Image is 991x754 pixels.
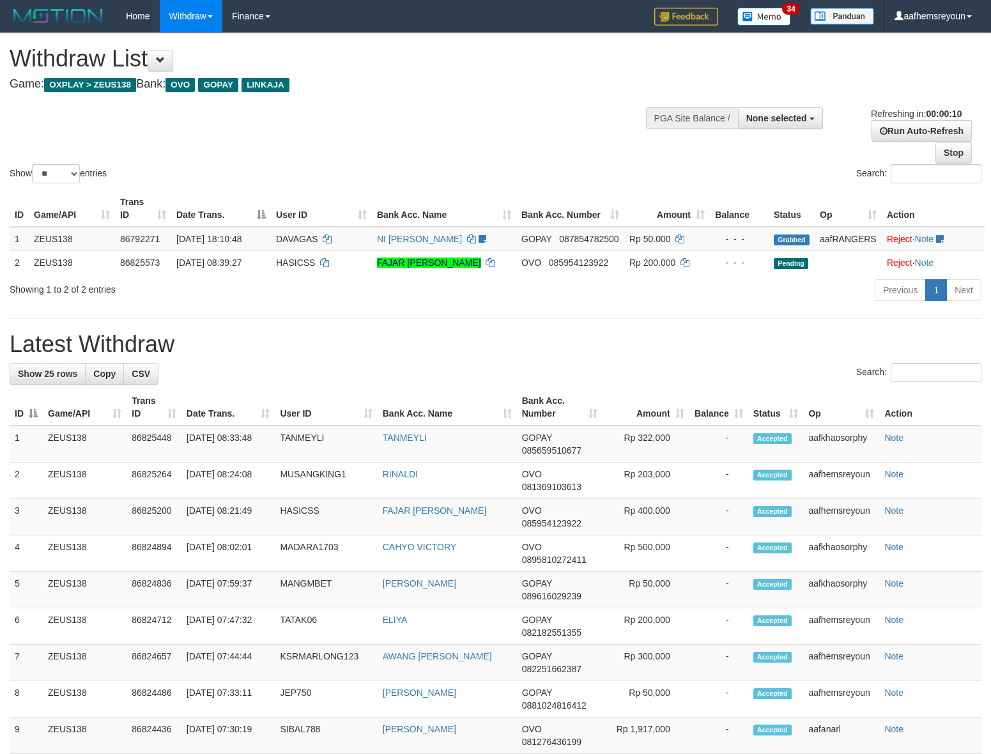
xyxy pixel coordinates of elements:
div: Showing 1 to 2 of 2 entries [10,278,403,296]
span: [DATE] 08:39:27 [176,258,242,268]
span: Accepted [753,433,792,444]
div: - - - [715,256,764,269]
th: Game/API: activate to sort column ascending [43,389,127,426]
a: Note [884,542,903,552]
a: CAHYO VICTORY [383,542,456,552]
td: 86825264 [127,463,181,499]
td: 4 [10,535,43,572]
span: GOPAY [522,578,552,589]
th: Balance [710,190,769,227]
th: Action [882,190,985,227]
td: aafkhaosorphy [803,535,879,572]
a: [PERSON_NAME] [383,688,456,698]
span: Refreshing in: [871,109,962,119]
td: ZEUS138 [43,572,127,608]
input: Search: [891,164,981,183]
span: Pending [774,258,808,269]
th: Date Trans.: activate to sort column ascending [181,389,275,426]
th: Status [769,190,815,227]
a: Note [884,469,903,479]
td: MANGMBET [275,572,377,608]
span: Copy 0881024816412 to clipboard [522,700,587,711]
a: Note [884,615,903,625]
div: PGA Site Balance / [646,107,738,129]
td: 8 [10,681,43,718]
td: [DATE] 07:33:11 [181,681,275,718]
span: Copy 085954123922 to clipboard [522,518,581,528]
td: 86824836 [127,572,181,608]
td: ZEUS138 [43,463,127,499]
span: Rp 200.000 [629,258,675,268]
button: None selected [738,107,823,129]
span: Copy 085659510677 to clipboard [522,445,581,456]
td: aafhemsreyoun [803,608,879,645]
label: Search: [856,363,981,382]
span: Copy 082182551355 to clipboard [522,627,581,638]
a: FAJAR [PERSON_NAME] [383,505,487,516]
th: Amount: activate to sort column ascending [624,190,710,227]
span: 86792271 [120,234,160,244]
a: Next [946,279,981,301]
span: Accepted [753,725,792,735]
td: - [689,426,748,463]
h1: Latest Withdraw [10,332,981,357]
td: [DATE] 07:47:32 [181,608,275,645]
th: ID: activate to sort column descending [10,389,43,426]
span: GOPAY [522,688,552,698]
th: ID [10,190,29,227]
td: Rp 300,000 [603,645,689,681]
td: KSRMARLONG123 [275,645,377,681]
a: Note [884,724,903,734]
td: [DATE] 07:44:44 [181,645,275,681]
span: Accepted [753,615,792,626]
td: aafkhaosorphy [803,426,879,463]
td: 86824486 [127,681,181,718]
span: OVO [522,542,542,552]
td: - [689,535,748,572]
td: aafkhaosorphy [803,572,879,608]
td: 86824436 [127,718,181,754]
td: TANMEYLI [275,426,377,463]
th: Trans ID: activate to sort column ascending [115,190,171,227]
span: OXPLAY > ZEUS138 [44,78,136,92]
span: OVO [522,505,542,516]
td: 7 [10,645,43,681]
a: Note [884,433,903,443]
td: ZEUS138 [43,718,127,754]
a: Reject [887,234,912,244]
td: aafhemsreyoun [803,463,879,499]
td: MADARA1703 [275,535,377,572]
th: Amount: activate to sort column ascending [603,389,689,426]
span: OVO [165,78,195,92]
span: DAVAGAS [276,234,318,244]
td: - [689,499,748,535]
a: Stop [935,142,972,164]
img: Button%20Memo.svg [737,8,791,26]
a: Note [884,651,903,661]
span: Copy 087854782500 to clipboard [559,234,618,244]
span: Rp 50.000 [629,234,671,244]
span: 34 [782,3,799,15]
td: 1 [10,227,29,251]
td: 86825200 [127,499,181,535]
a: NI [PERSON_NAME] [377,234,462,244]
span: Copy 082251662387 to clipboard [522,664,581,674]
span: Grabbed [774,235,810,245]
span: GOPAY [522,651,552,661]
td: Rp 400,000 [603,499,689,535]
td: ZEUS138 [43,499,127,535]
td: 9 [10,718,43,754]
td: [DATE] 07:59:37 [181,572,275,608]
td: ZEUS138 [43,608,127,645]
th: Bank Acc. Name: activate to sort column ascending [372,190,516,227]
td: Rp 50,000 [603,681,689,718]
td: 2 [10,250,29,274]
td: [DATE] 08:24:08 [181,463,275,499]
label: Show entries [10,164,107,183]
td: ZEUS138 [43,535,127,572]
td: - [689,645,748,681]
span: OVO [522,724,542,734]
td: [DATE] 08:21:49 [181,499,275,535]
td: aafhemsreyoun [803,681,879,718]
span: Copy 081369103613 to clipboard [522,482,581,492]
